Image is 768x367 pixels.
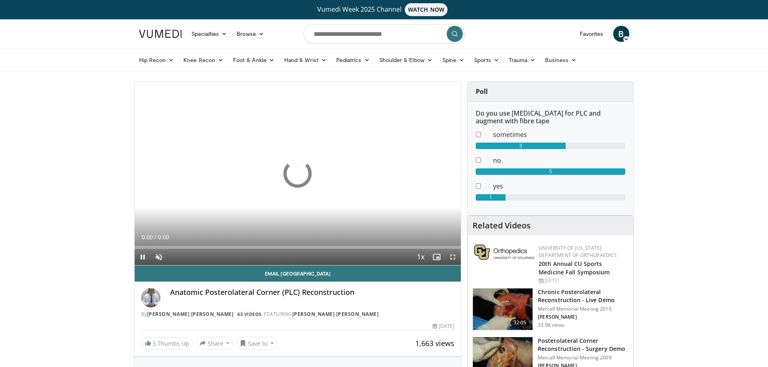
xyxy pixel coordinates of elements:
[142,234,153,241] span: 0:00
[476,168,625,175] div: 5
[375,52,437,68] a: Shoulder & Elbow
[538,306,629,312] p: Metcalf Memorial Meeting 2010
[437,52,469,68] a: Spine
[445,249,461,265] button: Fullscreen
[538,322,564,328] p: 33.9K views
[429,249,445,265] button: Enable picture-in-picture mode
[292,311,379,317] a: [PERSON_NAME] [PERSON_NAME]
[538,337,629,353] h3: Posterolateral Corner Reconstruction - Surgery Demo
[504,52,541,68] a: Trauma
[151,249,167,265] button: Unmute
[135,82,461,265] video-js: Video Player
[135,246,461,249] div: Progress Bar
[476,110,625,125] h6: Do you use [MEDICAL_DATA] for PLC and augment with fibre tape
[412,249,429,265] button: Playback Rate
[155,234,156,241] span: /
[613,26,629,42] a: B
[135,265,461,282] a: Email [GEOGRAPHIC_DATA]
[476,194,506,201] div: 1
[141,288,160,307] img: Avatar
[147,311,234,317] a: [PERSON_NAME] [PERSON_NAME]
[415,338,454,348] span: 1,663 views
[540,52,581,68] a: Business
[158,234,169,241] span: 0:00
[472,221,531,230] h4: Related Videos
[135,249,151,265] button: Pause
[487,130,631,139] dd: sometimes
[141,311,455,318] div: By FEATURING
[139,30,182,38] img: VuMedi Logo
[539,245,617,259] a: University of [US_STATE] Department of Orthopaedics
[476,143,566,149] div: 3
[487,181,631,191] dd: yes
[331,52,375,68] a: Pediatrics
[539,260,610,276] a: 20th Annual CU Sports Medicine Fall Symposium
[232,26,269,42] a: Browse
[170,288,455,297] h4: Anatomic Posterolateral Corner (PLC) Reconstruction
[433,323,454,330] div: [DATE]
[304,24,465,44] input: Search topics, interventions
[575,26,608,42] a: Favorites
[179,52,228,68] a: Knee Recon
[196,337,233,350] button: Share
[538,314,629,320] p: [PERSON_NAME]
[474,245,535,260] img: 355603a8-37da-49b6-856f-e00d7e9307d3.png.150x105_q85_autocrop_double_scale_upscale_version-0.2.png
[140,3,628,16] a: Vumedi Week 2025 ChannelWATCH NOW
[473,288,533,330] img: lap_3.png.150x105_q85_crop-smart_upscale.jpg
[538,288,629,304] h3: Chronic Posterolateral Reconstruction - Live Demo
[487,156,631,165] dd: no
[187,26,232,42] a: Specialties
[476,87,488,96] strong: Poll
[279,52,331,68] a: Hand & Wrist
[141,337,193,350] a: 5 Thumbs Up
[539,277,627,284] div: [DATE]
[153,340,156,347] span: 5
[235,311,264,318] a: 63 Videos
[510,319,530,327] span: 32:05
[472,288,629,331] a: 32:05 Chronic Posterolateral Reconstruction - Live Demo Metcalf Memorial Meeting 2010 [PERSON_NAM...
[538,355,629,361] p: Metcalf Memorial Meeting 2009
[134,52,179,68] a: Hip Recon
[469,52,504,68] a: Sports
[405,3,447,16] span: WATCH NOW
[236,337,277,350] button: Save to
[228,52,279,68] a: Foot & Ankle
